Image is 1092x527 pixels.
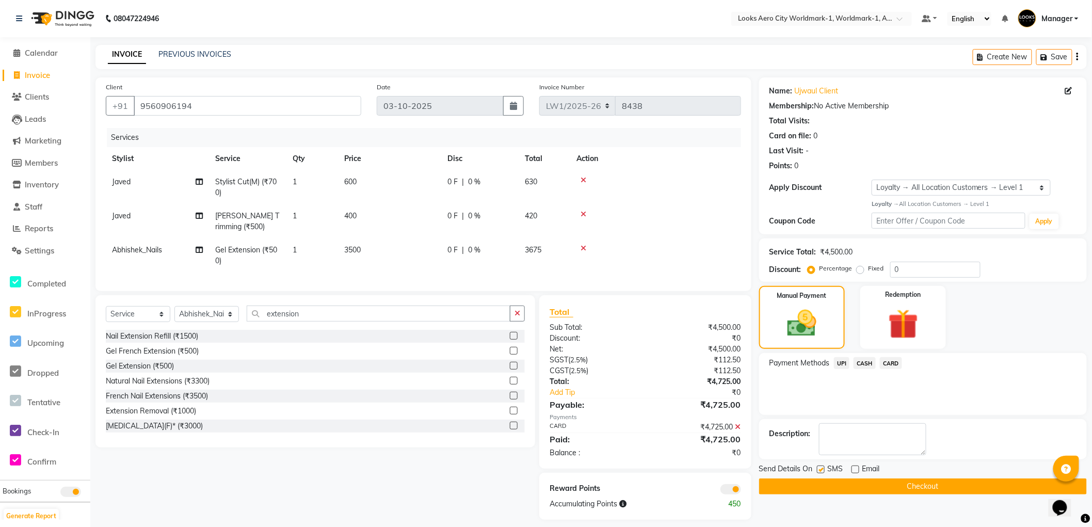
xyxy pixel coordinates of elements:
div: Points: [769,161,793,171]
span: Members [25,158,58,168]
span: Confirm [27,457,56,467]
div: Natural Nail Extensions (₹3300) [106,376,210,387]
label: Client [106,83,122,92]
th: Price [338,147,441,170]
span: Calendar [25,48,58,58]
div: Balance : [542,448,645,458]
label: Manual Payment [777,291,827,300]
span: CARD [880,357,902,369]
input: Enter Offer / Coupon Code [872,213,1025,229]
div: ₹0 [663,387,749,398]
label: Percentage [820,264,853,273]
span: CGST [550,366,569,375]
label: Date [377,83,391,92]
a: Leads [3,114,88,125]
span: InProgress [27,309,66,318]
span: 1 [293,211,297,220]
button: +91 [106,96,135,116]
span: Marketing [25,136,61,146]
button: Save [1036,49,1072,65]
span: 3500 [344,245,361,254]
div: Total: [542,376,645,387]
div: Paid: [542,433,645,445]
label: Redemption [886,290,921,299]
span: 0 F [447,245,458,255]
div: Coupon Code [769,216,872,227]
div: Name: [769,86,793,97]
a: Marketing [3,135,88,147]
span: Invoice [25,70,50,80]
span: Send Details On [759,464,813,476]
div: ( ) [542,365,645,376]
a: PREVIOUS INVOICES [158,50,231,59]
span: Clients [25,92,49,102]
span: 2.5% [571,366,586,375]
button: Checkout [759,478,1087,494]
div: Service Total: [769,247,816,258]
a: Reports [3,223,88,235]
a: Calendar [3,47,88,59]
button: Apply [1030,214,1059,229]
span: Inventory [25,180,59,189]
button: Generate Report [4,509,59,523]
div: All Location Customers → Level 1 [872,200,1077,209]
div: ( ) [542,355,645,365]
span: Gel Extension (₹500) [215,245,277,265]
div: Sub Total: [542,322,645,333]
div: CARD [542,422,645,433]
span: SGST [550,355,568,364]
div: No Active Membership [769,101,1077,111]
div: Card on file: [769,131,812,141]
span: UPI [834,357,850,369]
div: Total Visits: [769,116,810,126]
th: Stylist [106,147,209,170]
div: Accumulating Points [542,499,697,509]
div: Gel French Extension (₹500) [106,346,199,357]
span: 0 % [468,211,480,221]
a: Invoice [3,70,88,82]
div: Net: [542,344,645,355]
div: Extension Removal (₹1000) [106,406,196,417]
div: ₹4,500.00 [821,247,853,258]
span: 600 [344,177,357,186]
span: Javed [112,211,131,220]
span: Settings [25,246,54,255]
div: ₹0 [645,448,748,458]
span: Total [550,307,573,317]
div: ₹4,725.00 [645,422,748,433]
input: Search or Scan [247,306,510,322]
div: ₹112.50 [645,365,748,376]
strong: Loyalty → [872,200,899,207]
span: 0 F [447,211,458,221]
div: ₹0 [645,333,748,344]
a: INVOICE [108,45,146,64]
th: Total [519,147,570,170]
label: Invoice Number [539,83,584,92]
span: 0 F [447,177,458,187]
input: Search by Name/Mobile/Email/Code [134,96,361,116]
th: Qty [286,147,338,170]
b: 08047224946 [114,4,159,33]
span: Tentative [27,397,60,407]
span: Completed [27,279,66,289]
span: Reports [25,223,53,233]
iframe: chat widget [1049,486,1082,517]
div: Reward Points [542,483,645,494]
div: ₹4,725.00 [645,433,748,445]
div: 0 [795,161,799,171]
a: Clients [3,91,88,103]
div: 450 [697,499,749,509]
th: Disc [441,147,519,170]
span: Javed [112,177,131,186]
a: Add Tip [542,387,663,398]
span: 630 [525,177,537,186]
div: 0 [814,131,818,141]
div: Nail Extension Refill (₹1500) [106,331,198,342]
a: Settings [3,245,88,257]
img: _gift.svg [879,306,928,343]
a: Inventory [3,179,88,191]
div: ₹4,725.00 [645,398,748,411]
span: CASH [854,357,876,369]
span: 420 [525,211,537,220]
div: Discount: [769,264,801,275]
